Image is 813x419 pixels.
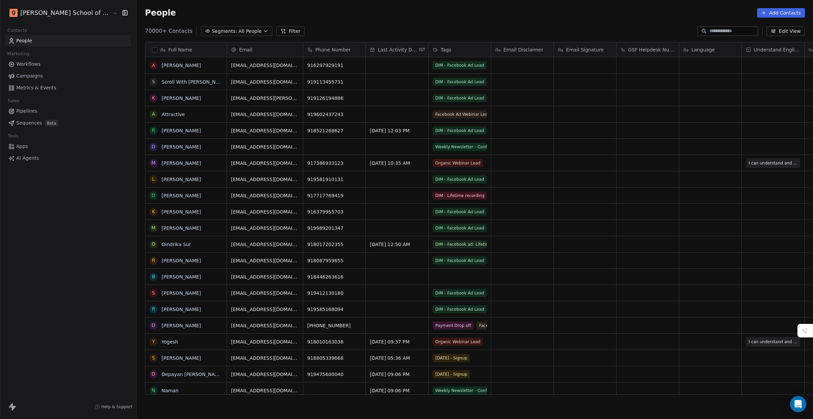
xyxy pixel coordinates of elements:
[231,387,299,394] span: [EMAIL_ADDRESS][DOMAIN_NAME]
[370,371,424,378] span: [DATE] 09:06 PM
[5,117,131,129] a: SequencesBeta
[45,120,58,127] span: Beta
[152,192,155,199] div: D
[757,8,805,18] button: Add Contacts
[566,46,604,53] span: Email Signature
[433,305,487,313] span: DIM - Facebook Ad Lead
[749,160,797,167] span: I can understand and speak English
[433,78,487,86] span: DIM - Facebook Ad Lead
[162,355,201,361] a: [PERSON_NAME]
[433,175,487,183] span: DIM - Facebook Ad Lead
[307,111,361,118] span: 919602437243
[8,7,108,19] button: [PERSON_NAME] School of Finance LLP
[307,273,361,280] span: 918446263616
[433,387,487,395] span: Weekly Newsletter - Confirmed
[231,176,299,183] span: [EMAIL_ADDRESS][DOMAIN_NAME]
[433,143,487,151] span: Weekly Newsletter - Confirmed
[617,42,679,57] div: GSF Helpdesk Number
[433,110,487,118] span: Facebook Ad Webinar Lead
[433,208,487,216] span: DIM - Facebook Ad Lead
[231,192,299,199] span: [EMAIL_ADDRESS][DOMAIN_NAME]
[433,289,487,297] span: DIM - Facebook Ad Lead
[145,57,227,395] div: grid
[231,355,299,361] span: [EMAIL_ADDRESS][DOMAIN_NAME]
[503,46,543,53] span: Email Disclaimer
[433,192,487,200] span: DIM - Lifetime recording
[231,225,299,231] span: [EMAIL_ADDRESS][DOMAIN_NAME]
[212,28,237,35] span: Segments:
[152,62,155,69] div: A
[162,372,224,377] a: Depayan [PERSON_NAME]
[433,322,474,330] span: Payment Drop off
[162,290,201,296] a: [PERSON_NAME]
[231,273,299,280] span: [EMAIL_ADDRESS][DOMAIN_NAME]
[16,61,41,68] span: Workflows
[433,257,487,265] span: DIM - Facebook Ad Lead
[152,94,155,102] div: K
[307,306,361,313] span: 919585168094
[152,127,155,134] div: R
[152,387,155,394] div: N
[433,240,487,248] span: DIM - Facebook ad: Lifetime Recording
[276,26,305,36] button: Filter
[307,338,361,345] span: 918010163038
[378,46,418,53] span: Last Activity Date
[162,242,191,247] a: Oindrika Sur
[162,274,201,280] a: [PERSON_NAME]
[307,290,361,296] span: 919412130180
[162,128,201,133] a: [PERSON_NAME]
[231,127,299,134] span: [EMAIL_ADDRESS][DOMAIN_NAME]
[4,25,30,36] span: Contacts
[370,241,424,248] span: [DATE] 12:50 AM
[433,127,487,135] span: DIM - Facebook Ad Lead
[101,404,132,410] span: Help & Support
[691,46,715,53] span: Language
[5,59,131,70] a: Workflows
[231,160,299,167] span: [EMAIL_ADDRESS][DOMAIN_NAME]
[307,355,361,361] span: 918805339668
[162,193,201,198] a: [PERSON_NAME]
[429,42,491,57] div: Tags
[231,144,299,150] span: [EMAIL_ADDRESS][DOMAIN_NAME]
[370,387,424,394] span: [DATE] 09:06 PM
[5,153,131,164] a: AI Agents
[307,160,361,167] span: 917386933123
[433,338,483,346] span: Organic Webinar Lead
[231,111,299,118] span: [EMAIL_ADDRESS][DOMAIN_NAME]
[5,96,22,106] span: Sales
[151,159,155,167] div: M
[231,306,299,313] span: [EMAIL_ADDRESS][DOMAIN_NAME]
[307,225,361,231] span: 919989201347
[152,273,155,280] div: B
[152,78,155,85] div: S
[152,371,155,378] div: D
[231,322,299,329] span: [EMAIL_ADDRESS][DOMAIN_NAME]
[231,208,299,215] span: [EMAIL_ADDRESS][DOMAIN_NAME]
[20,8,111,17] span: [PERSON_NAME] School of Finance LLP
[16,72,43,80] span: Campaigns
[152,208,155,215] div: K
[307,241,361,248] span: 918017202355
[628,46,675,53] span: GSF Helpdesk Number
[307,257,361,264] span: 918087959655
[754,46,800,53] span: Understand English?
[9,9,18,17] img: Goela%20School%20Logos%20(4).png
[366,42,428,57] div: Last Activity DateIST
[152,306,155,313] div: R
[5,141,131,152] a: Apps
[162,160,201,166] a: [PERSON_NAME]
[231,79,299,85] span: [EMAIL_ADDRESS][DOMAIN_NAME]
[162,112,185,117] a: Attractive
[162,79,228,85] a: Scroll With [PERSON_NAME]
[151,224,155,231] div: M
[16,155,39,162] span: AI Agents
[370,127,424,134] span: [DATE] 12:03 PM
[742,42,804,57] div: Understand English?
[4,49,32,59] span: Marketing
[162,177,201,182] a: [PERSON_NAME]
[767,26,805,36] button: Edit View
[433,354,470,362] span: [DATE] - Signup
[370,355,424,361] span: [DATE] 05:36 AM
[16,84,56,91] span: Metrics & Events
[679,42,742,57] div: Language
